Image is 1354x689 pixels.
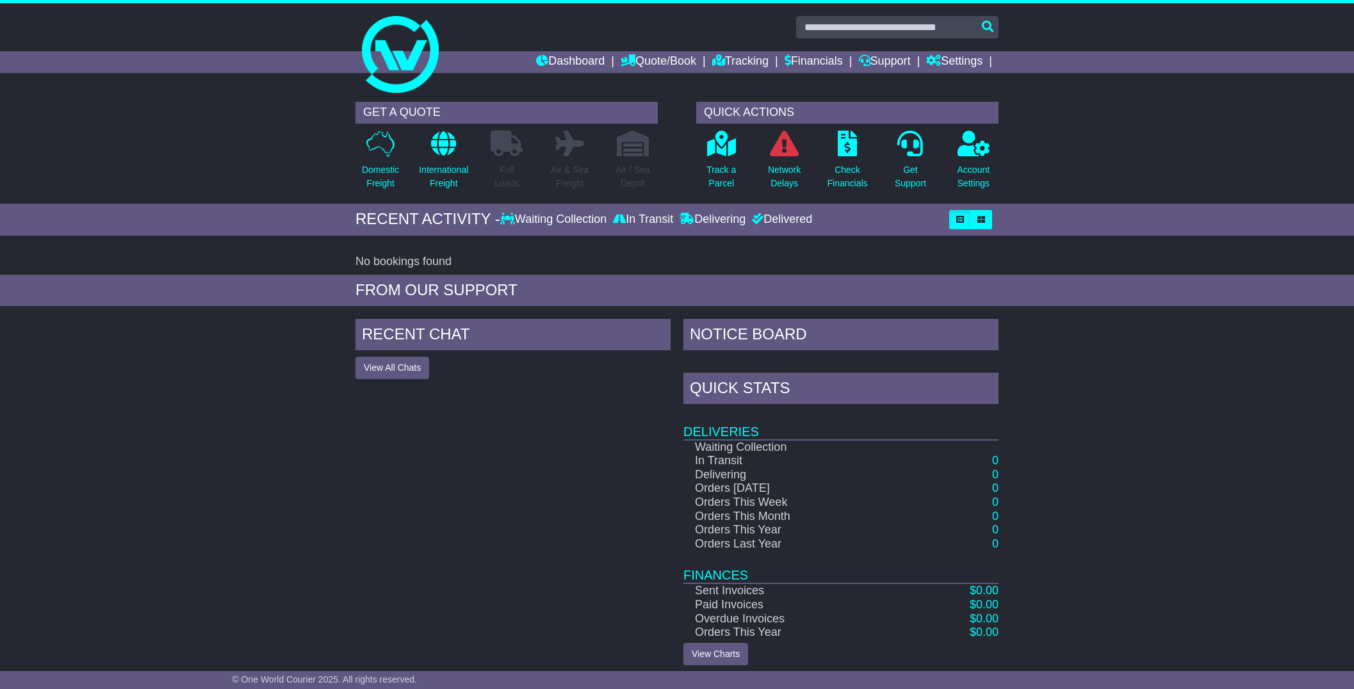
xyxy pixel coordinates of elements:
a: NetworkDelays [767,130,801,197]
span: 0.00 [976,598,999,611]
td: Sent Invoices [683,583,912,598]
a: 0 [992,523,999,536]
a: GetSupport [894,130,927,197]
td: Paid Invoices [683,598,912,612]
div: RECENT CHAT [355,319,671,353]
td: Orders This Month [683,510,912,524]
td: Overdue Invoices [683,612,912,626]
span: 0.00 [976,612,999,625]
td: Orders [DATE] [683,482,912,496]
a: AccountSettings [957,130,991,197]
td: Orders This Week [683,496,912,510]
div: QUICK ACTIONS [696,102,999,124]
p: International Freight [419,163,468,190]
div: Delivered [749,213,812,227]
td: Delivering [683,468,912,482]
button: View All Chats [355,357,429,379]
td: Finances [683,551,999,583]
a: $0.00 [970,598,999,611]
a: 0 [992,510,999,523]
a: InternationalFreight [418,130,469,197]
a: $0.00 [970,626,999,638]
div: In Transit [610,213,676,227]
span: © One World Courier 2025. All rights reserved. [232,674,417,685]
a: Financials [785,51,843,73]
div: NOTICE BOARD [683,319,999,353]
td: Deliveries [683,407,999,440]
p: Get Support [895,163,926,190]
p: Air / Sea Depot [616,163,650,190]
div: GET A QUOTE [355,102,658,124]
p: Full Loads [491,163,523,190]
span: 0.00 [976,584,999,597]
a: Support [859,51,911,73]
a: 0 [992,496,999,508]
div: No bookings found [355,255,999,269]
a: CheckFinancials [827,130,869,197]
p: Track a Parcel [706,163,736,190]
a: 0 [992,537,999,550]
div: FROM OUR SUPPORT [355,281,999,300]
p: Check Financials [828,163,868,190]
td: In Transit [683,454,912,468]
a: DomesticFreight [361,130,400,197]
td: Orders This Year [683,626,912,640]
div: Waiting Collection [500,213,610,227]
td: Orders Last Year [683,537,912,551]
a: View Charts [683,643,748,665]
td: Orders This Year [683,523,912,537]
div: RECENT ACTIVITY - [355,210,500,229]
div: Quick Stats [683,373,999,407]
a: 0 [992,454,999,467]
span: 0.00 [976,626,999,638]
a: Tracking [712,51,769,73]
a: Quote/Book [621,51,696,73]
p: Air & Sea Freight [551,163,589,190]
a: $0.00 [970,584,999,597]
a: 0 [992,482,999,494]
div: Delivering [676,213,749,227]
a: Dashboard [536,51,605,73]
p: Domestic Freight [362,163,399,190]
p: Account Settings [958,163,990,190]
td: Waiting Collection [683,440,912,455]
a: Settings [926,51,983,73]
a: Track aParcel [706,130,737,197]
p: Network Delays [768,163,801,190]
a: 0 [992,468,999,481]
a: $0.00 [970,612,999,625]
